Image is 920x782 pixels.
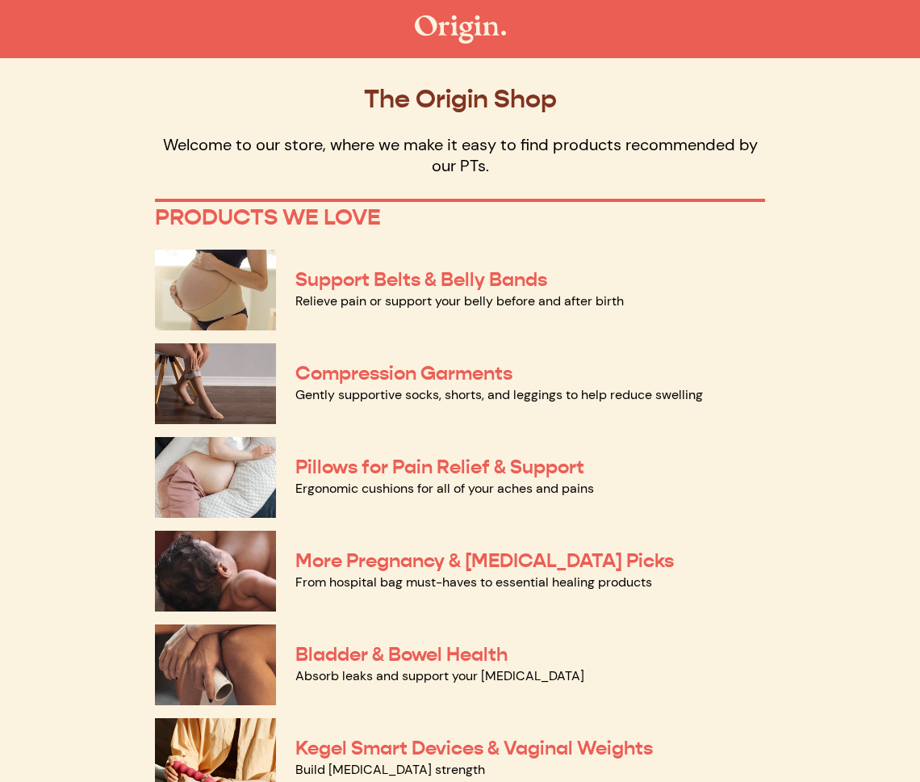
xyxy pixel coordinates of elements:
a: Gently supportive socks, shorts, and leggings to help reduce swelling [295,386,703,403]
a: Ergonomic cushions for all of your aches and pains [295,480,594,497]
a: Compression Garments [295,361,512,385]
a: Pillows for Pain Relief & Support [295,455,584,479]
a: Kegel Smart Devices & Vaginal Weights [295,736,653,760]
a: Relieve pain or support your belly before and after birth [295,292,624,309]
img: Support Belts & Belly Bands [155,250,276,330]
a: Build [MEDICAL_DATA] strength [295,761,485,778]
img: More Pregnancy & Postpartum Picks [155,531,276,612]
img: Bladder & Bowel Health [155,624,276,705]
a: Bladder & Bowel Health [295,642,508,666]
img: The Origin Shop [415,15,506,44]
a: Support Belts & Belly Bands [295,267,547,292]
img: Compression Garments [155,343,276,424]
p: Welcome to our store, where we make it easy to find products recommended by our PTs. [155,134,765,176]
img: Pillows for Pain Relief & Support [155,437,276,518]
a: From hospital bag must-haves to essential healing products [295,574,652,591]
p: The Origin Shop [155,84,765,115]
p: PRODUCTS WE LOVE [155,204,765,230]
a: More Pregnancy & [MEDICAL_DATA] Picks [295,549,674,573]
a: Absorb leaks and support your [MEDICAL_DATA] [295,667,584,684]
